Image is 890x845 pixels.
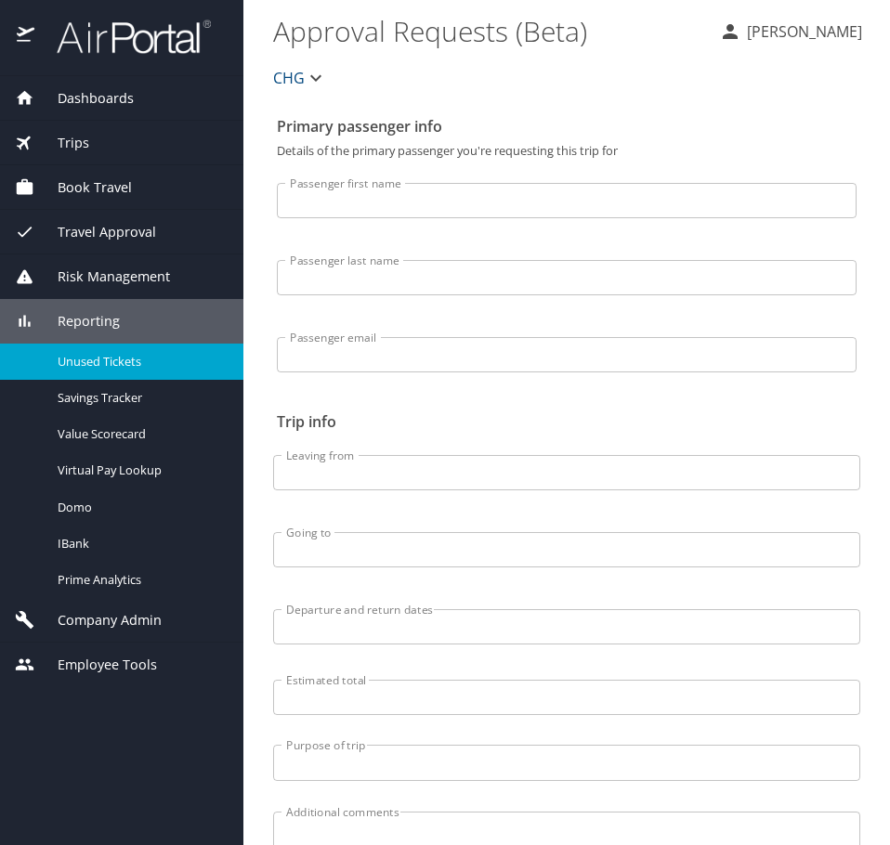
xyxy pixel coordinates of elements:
span: Reporting [34,311,120,331]
img: icon-airportal.png [17,19,36,55]
button: CHG [266,59,334,97]
span: Virtual Pay Lookup [58,461,221,479]
span: Prime Analytics [58,571,221,589]
span: Travel Approval [34,222,156,242]
span: Book Travel [34,177,132,198]
span: Company Admin [34,610,162,630]
span: Value Scorecard [58,425,221,443]
span: Dashboards [34,88,134,109]
img: airportal-logo.png [36,19,211,55]
p: Details of the primary passenger you're requesting this trip for [277,145,857,157]
h2: Primary passenger info [277,111,857,141]
span: Domo [58,499,221,516]
span: IBank [58,535,221,552]
h2: Trip info [277,407,857,436]
span: Trips [34,133,89,153]
h1: Approval Requests (Beta) [273,2,704,59]
span: CHG [273,65,305,91]
p: [PERSON_NAME] [741,20,862,43]
button: [PERSON_NAME] [712,15,870,48]
span: Savings Tracker [58,389,221,407]
span: Employee Tools [34,655,157,675]
span: Risk Management [34,266,170,287]
span: Unused Tickets [58,353,221,370]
